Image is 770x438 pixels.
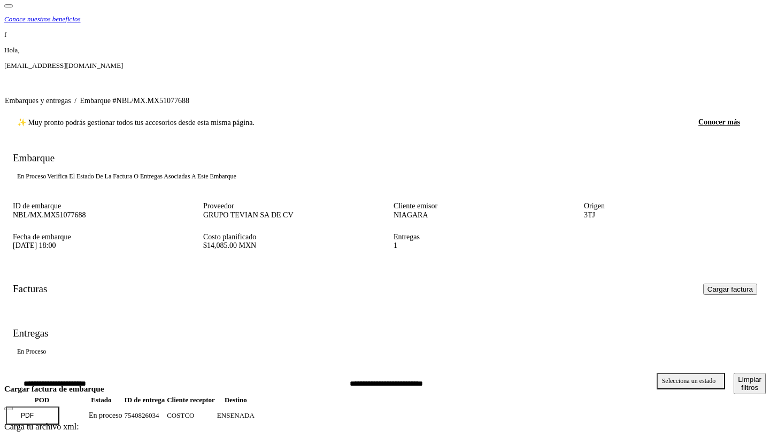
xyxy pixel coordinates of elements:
label: ID de embarque [13,202,61,210]
span: Limpiar filtros [738,376,761,392]
span: Cargar factura [707,285,753,293]
label: Cliente emisor [394,202,437,210]
p: Hola, [4,46,766,54]
p: 1 [394,241,567,251]
label: Fecha de embarque [13,233,71,241]
p: En proceso [17,348,46,356]
span: f [4,30,6,38]
h4: Facturas [13,283,47,295]
h4: Carga tu archivo xml: [4,422,325,432]
button: Limpiar filtros [734,373,766,394]
a: Conocer más [690,114,749,131]
p: GRUPO TEVIAN SA DE CV [203,211,376,220]
p: NBL/MX.MX51077688 [13,211,186,220]
p: Verifica el estado de la factura o entregas asociadas a este embarque [47,173,236,181]
p: NIAGARA [394,211,567,220]
p: En proceso [17,173,46,181]
button: PDF [6,406,59,425]
p: factura@grupotevian.com [4,61,766,70]
p: 3TJ [584,211,757,220]
label: Entregas [394,233,420,241]
div: Reemplazar POD [59,406,78,425]
span: Embarque #NBL/MX.MX51077688 [80,97,190,105]
button: Cargar factura [703,284,757,295]
button: Selecciona un estado [657,373,726,389]
p: [DATE] 18:00 [13,241,186,251]
p: PDF [21,412,34,419]
label: Proveedor [203,202,234,210]
span: ✨ Muy pronto podrás gestionar todos tus accesorios desde esta misma página. [17,118,255,127]
label: Origen [584,202,605,210]
a: Conoce nuestros beneficios [4,15,766,24]
a: Embarques y entregas [5,97,71,105]
p: $14,085.00 MXN [203,241,376,251]
label: Costo planificado [203,233,256,241]
nav: breadcrumb [4,97,766,105]
p: Conoce nuestros beneficios [4,15,81,24]
h4: Embarque [13,152,241,164]
h4: Entregas [13,327,50,339]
